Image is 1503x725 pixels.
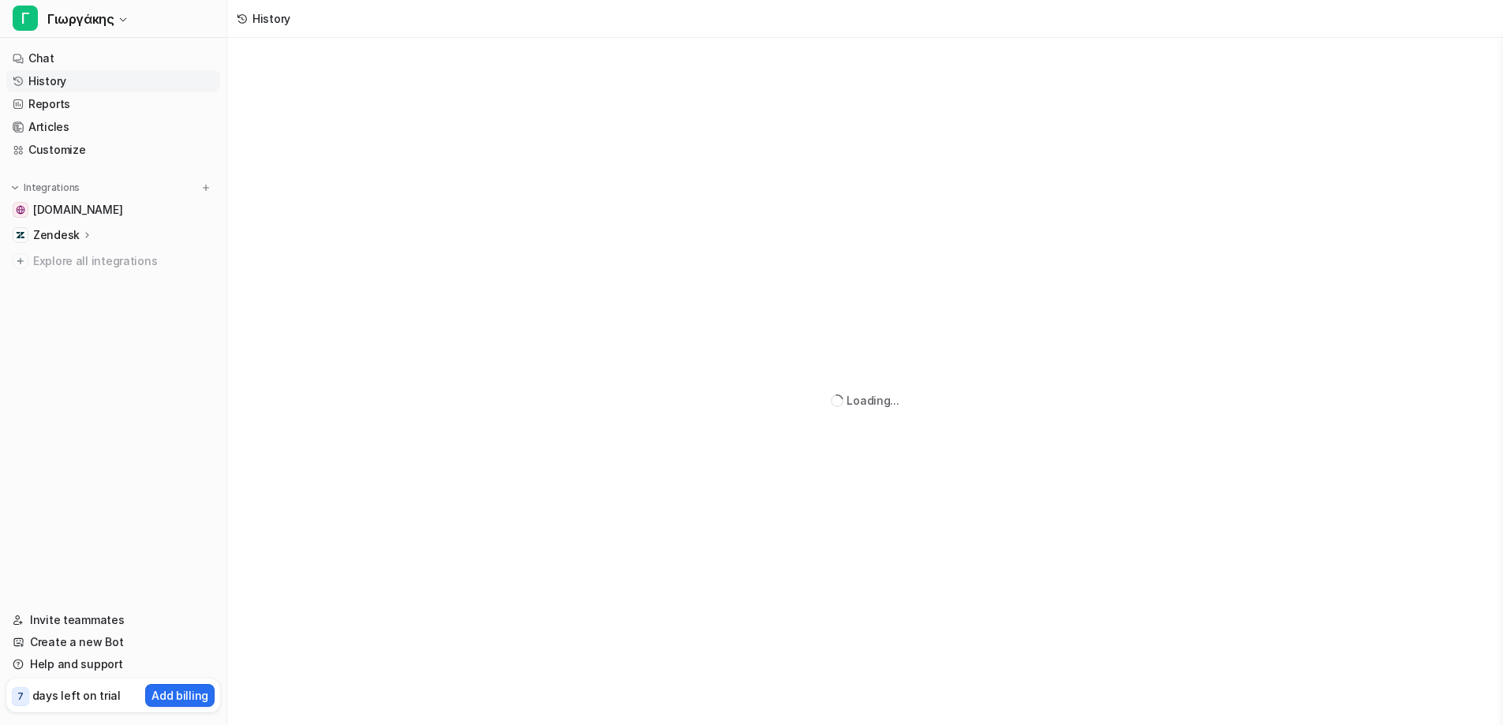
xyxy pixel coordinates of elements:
[13,253,28,269] img: explore all integrations
[33,227,80,243] p: Zendesk
[33,249,214,274] span: Explore all integrations
[6,250,220,272] a: Explore all integrations
[200,182,211,193] img: menu_add.svg
[6,139,220,161] a: Customize
[47,8,114,30] span: Γιωργάκης
[151,687,208,704] p: Add billing
[9,182,21,193] img: expand menu
[6,199,220,221] a: oil-stores.gr[DOMAIN_NAME]
[16,230,25,240] img: Zendesk
[6,180,84,196] button: Integrations
[847,392,899,409] div: Loading...
[145,684,215,707] button: Add billing
[32,687,121,704] p: days left on trial
[6,631,220,653] a: Create a new Bot
[24,181,80,194] p: Integrations
[13,6,38,31] span: Γ
[16,205,25,215] img: oil-stores.gr
[252,10,290,27] div: History
[33,202,122,218] span: [DOMAIN_NAME]
[17,689,24,704] p: 7
[6,93,220,115] a: Reports
[6,116,220,138] a: Articles
[6,47,220,69] a: Chat
[6,609,220,631] a: Invite teammates
[6,70,220,92] a: History
[6,653,220,675] a: Help and support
